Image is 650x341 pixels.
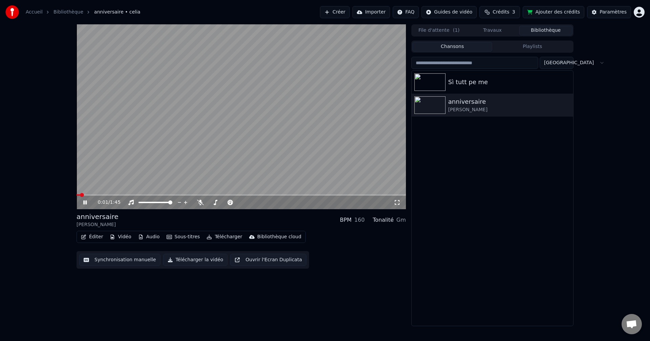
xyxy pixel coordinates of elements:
[600,9,627,16] div: Paramètres
[135,232,162,242] button: Audio
[492,42,572,52] button: Playlists
[26,9,43,16] a: Accueil
[94,9,140,16] span: anniversaire • celia
[448,106,570,113] div: [PERSON_NAME]
[448,77,570,87] div: Sì tutt pe me
[77,212,118,221] div: anniversaire
[421,6,477,18] button: Guides de vidéo
[110,199,121,206] span: 1:45
[393,6,419,18] button: FAQ
[26,9,140,16] nav: breadcrumb
[622,314,642,334] a: Ouvrir le chat
[512,9,515,16] span: 3
[340,216,351,224] div: BPM
[412,42,493,52] button: Chansons
[396,216,406,224] div: Gm
[230,254,306,266] button: Ouvrir l'Ecran Duplicata
[544,59,594,66] span: [GEOGRAPHIC_DATA]
[479,6,520,18] button: Crédits3
[519,26,572,35] button: Bibliothèque
[164,232,203,242] button: Sous-titres
[352,6,390,18] button: Importer
[79,254,160,266] button: Synchronisation manuelle
[107,232,134,242] button: Vidéo
[354,216,365,224] div: 160
[53,9,83,16] a: Bibliothèque
[412,26,466,35] button: File d'attente
[163,254,228,266] button: Télécharger la vidéo
[466,26,519,35] button: Travaux
[493,9,509,16] span: Crédits
[373,216,394,224] div: Tonalité
[257,234,301,240] div: Bibliothèque cloud
[204,232,245,242] button: Télécharger
[77,221,118,228] div: [PERSON_NAME]
[320,6,350,18] button: Créer
[523,6,584,18] button: Ajouter des crédits
[453,27,460,34] span: ( 1 )
[448,97,570,106] div: anniversaire
[78,232,106,242] button: Éditer
[5,5,19,19] img: youka
[98,199,114,206] div: /
[587,6,631,18] button: Paramètres
[98,199,108,206] span: 0:01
